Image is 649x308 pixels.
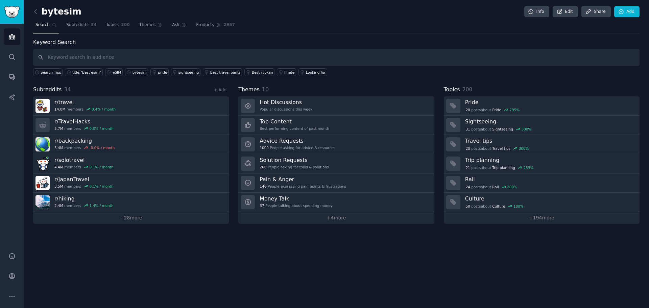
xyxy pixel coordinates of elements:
h3: Trip planning [465,157,635,164]
div: Best ryokan [252,70,273,75]
span: Search [35,22,50,28]
span: 2.4M [54,203,63,208]
div: People asking for advice & resources [260,145,335,150]
span: 3.5M [54,184,63,189]
div: post s about [465,165,534,171]
button: Search Tips [33,68,63,76]
span: Topics [106,22,119,28]
div: bytesim [133,70,147,75]
span: Trip planning [492,165,515,170]
a: Looking for [298,68,327,76]
a: r/JapanTravel3.5Mmembers0.1% / month [33,173,229,193]
img: hiking [35,195,50,209]
a: Hot DiscussionsPopular discussions this week [238,96,434,116]
a: Share [581,6,610,18]
a: bytesim [125,68,148,76]
h3: Culture [465,195,635,202]
div: pride [158,70,167,75]
div: 200 % [507,185,517,189]
div: members [54,203,114,208]
div: members [54,145,115,150]
label: Keyword Search [33,39,76,45]
h3: Travel tips [465,137,635,144]
span: Ask [172,22,179,28]
h3: Pain & Anger [260,176,346,183]
span: 31 [465,127,470,132]
div: title:"Best esim" [72,70,101,75]
a: Topics200 [104,20,132,33]
a: Top ContentBest-performing content of past month [238,116,434,135]
a: Best ryokan [244,68,274,76]
a: +194more [444,212,640,224]
span: 21 [465,165,470,170]
input: Keyword search in audience [33,49,640,66]
div: 0.1 % / month [90,184,114,189]
span: Pride [492,108,501,112]
a: I hate [277,68,296,76]
div: post s about [465,203,524,209]
div: -0.0 % / month [90,145,115,150]
a: Culture50postsaboutCulture188% [444,193,640,212]
a: r/backpacking5.4Mmembers-0.0% / month [33,135,229,154]
a: Subreddits34 [64,20,99,33]
span: Themes [238,86,260,94]
a: r/hiking2.4Mmembers1.4% / month [33,193,229,212]
div: post s about [465,145,530,151]
a: + Add [214,88,226,92]
img: travel [35,99,50,113]
div: members [54,184,114,189]
span: 50 [465,204,470,209]
a: Pride20postsaboutPride795% [444,96,640,116]
a: Sightseeing31postsaboutSightseeing300% [444,116,640,135]
div: Looking for [306,70,326,75]
div: Popular discussions this week [260,107,312,112]
a: Trip planning21postsaboutTrip planning233% [444,154,640,173]
h3: Top Content [260,118,329,125]
h3: r/ TravelHacks [54,118,114,125]
a: +4more [238,212,434,224]
span: 5.4M [54,145,63,150]
span: 260 [260,165,266,169]
div: 188 % [513,204,524,209]
h3: r/ hiking [54,195,114,202]
a: Add [614,6,640,18]
img: solotravel [35,157,50,171]
a: Info [524,6,549,18]
a: sightseeing [171,68,200,76]
span: 20 [465,108,470,112]
div: People expressing pain points & frustrations [260,184,346,189]
span: Rail [492,185,499,189]
h3: r/ JapanTravel [54,176,114,183]
span: 2957 [223,22,235,28]
h3: r/ travel [54,99,116,106]
span: Subreddits [66,22,89,28]
div: 0.1 % / month [90,165,114,169]
a: Search [33,20,59,33]
a: pride [150,68,169,76]
span: 34 [91,22,97,28]
span: 20 [465,146,470,151]
span: 37 [260,203,264,208]
a: Products2957 [194,20,237,33]
div: People asking for tools & solutions [260,165,329,169]
span: Travel tips [492,146,510,151]
div: 1.4 % / month [90,203,114,208]
span: 1000 [260,145,269,150]
h3: r/ backpacking [54,137,115,144]
h3: Advice Requests [260,137,335,144]
a: title:"Best esim" [65,68,103,76]
img: GummySearch logo [4,6,20,18]
div: sightseeing [178,70,199,75]
span: 4.4M [54,165,63,169]
a: +28more [33,212,229,224]
span: 5.7M [54,126,63,131]
div: Best-performing content of past month [260,126,329,131]
div: 795 % [509,108,520,112]
span: 14.0M [54,107,65,112]
h2: bytesim [33,6,81,17]
div: members [54,126,114,131]
div: 233 % [523,165,533,170]
img: backpacking [35,137,50,151]
div: People talking about spending money [260,203,332,208]
img: JapanTravel [35,176,50,190]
